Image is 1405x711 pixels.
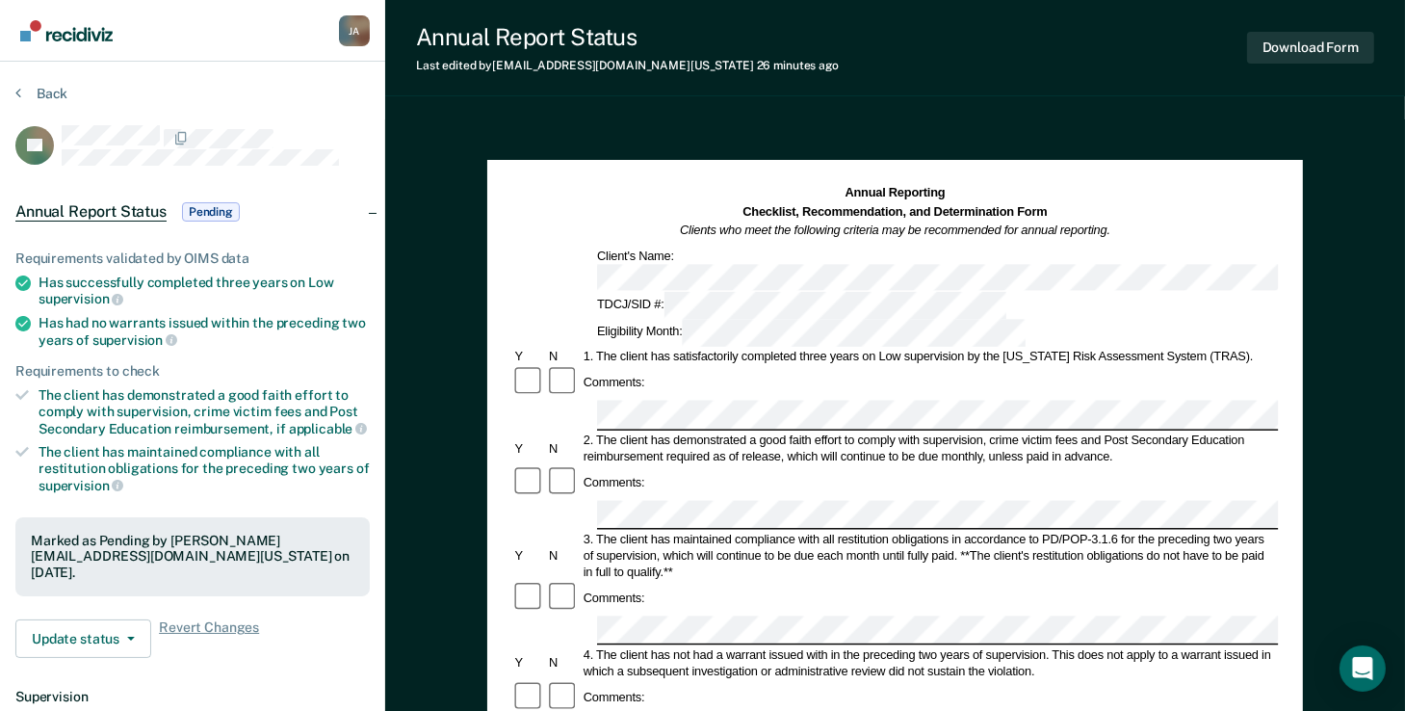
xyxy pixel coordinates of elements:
div: N [546,547,581,564]
span: 26 minutes ago [757,59,839,72]
dt: Supervision [15,689,370,705]
div: TDCJ/SID #: [594,293,1009,320]
img: Recidiviz [20,20,113,41]
div: Has successfully completed three years on Low [39,275,370,307]
button: Profile dropdown button [339,15,370,46]
div: Comments: [581,375,647,391]
em: Clients who meet the following criteria may be recommended for annual reporting. [680,224,1110,237]
div: Y [512,547,547,564]
div: 2. The client has demonstrated a good faith effort to comply with supervision, crime victim fees ... [581,432,1278,464]
button: Download Form [1247,32,1374,64]
div: The client has demonstrated a good faith effort to comply with supervision, crime victim fees and... [39,387,370,436]
div: Eligibility Month: [594,320,1028,347]
div: Requirements validated by OIMS data [15,250,370,267]
div: The client has maintained compliance with all restitution obligations for the preceding two years of [39,444,370,493]
span: supervision [92,332,177,348]
div: J A [339,15,370,46]
div: 1. The client has satisfactorily completed three years on Low supervision by the [US_STATE] Risk ... [581,349,1278,365]
span: applicable [289,421,367,436]
strong: Checklist, Recommendation, and Determination Form [742,205,1047,219]
div: Open Intercom Messenger [1340,645,1386,692]
div: Marked as Pending by [PERSON_NAME][EMAIL_ADDRESS][DOMAIN_NAME][US_STATE] on [DATE]. [31,533,354,581]
span: supervision [39,478,123,493]
div: Last edited by [EMAIL_ADDRESS][DOMAIN_NAME][US_STATE] [416,59,839,72]
div: Y [512,349,547,365]
span: Revert Changes [159,619,259,658]
span: Annual Report Status [15,202,167,222]
button: Back [15,85,67,102]
button: Update status [15,619,151,658]
div: N [546,439,581,456]
div: 3. The client has maintained compliance with all restitution obligations in accordance to PD/POP-... [581,531,1278,580]
strong: Annual Reporting [845,186,945,199]
div: N [546,655,581,671]
div: Requirements to check [15,363,370,380]
div: Comments: [581,690,647,706]
span: supervision [39,291,123,306]
div: Comments: [581,474,647,490]
div: Comments: [581,591,647,607]
div: N [546,349,581,365]
div: Y [512,439,547,456]
div: 4. The client has not had a warrant issued with in the preceding two years of supervision. This d... [581,646,1278,679]
span: Pending [182,202,240,222]
div: Annual Report Status [416,23,839,51]
div: Y [512,655,547,671]
div: Has had no warrants issued within the preceding two years of [39,315,370,348]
